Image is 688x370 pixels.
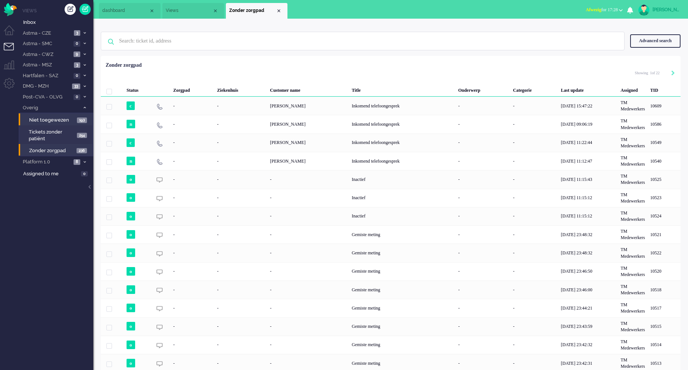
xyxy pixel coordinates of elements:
[156,361,163,367] img: ic_chat_grey.svg
[4,5,17,10] a: Omnidesk
[455,189,510,207] div: -
[558,82,618,97] div: Last update
[267,207,349,225] div: -
[156,177,163,183] img: ic_chat_grey.svg
[22,104,80,112] span: Overig
[29,117,75,124] span: Niet toegewezen
[455,115,510,133] div: -
[22,40,71,47] span: Astma - SMC
[101,115,681,133] div: 10586
[156,287,163,294] img: ic_chat_grey.svg
[618,152,647,170] div: TM Medewerkers
[510,170,558,188] div: -
[127,285,135,294] span: o
[618,262,647,280] div: TM Medewerkers
[618,317,647,336] div: TM Medewerkers
[77,117,87,123] span: 193
[349,225,455,244] div: Gemiste meting
[267,299,349,317] div: -
[171,170,215,188] div: -
[648,152,681,170] div: 10540
[215,317,268,336] div: -
[267,170,349,188] div: -
[22,128,93,142] a: Tickets zonder patiënt 254
[156,195,163,202] img: ic_chat_grey.svg
[156,103,163,110] img: ic_telephone_grey.svg
[648,170,681,188] div: 10525
[510,189,558,207] div: -
[648,207,681,225] div: 10524
[349,134,455,152] div: Inkomend telefoongesprek
[455,152,510,170] div: -
[581,2,627,19] li: Afwezigfor 17:28
[166,7,212,14] span: Views
[267,152,349,170] div: [PERSON_NAME]
[22,159,71,166] span: Platform 1.0
[22,146,93,154] a: Zonder zorgpad 236
[455,262,510,280] div: -
[127,120,135,128] span: n
[101,207,681,225] div: 10524
[171,262,215,280] div: -
[558,225,618,244] div: [DATE] 23:48:32
[171,207,215,225] div: -
[22,18,93,26] a: Inbox
[510,207,558,225] div: -
[267,189,349,207] div: -
[648,262,681,280] div: 10520
[618,225,647,244] div: TM Medewerkers
[171,189,215,207] div: -
[648,82,681,97] div: TID
[648,317,681,336] div: 10515
[349,244,455,262] div: Gemiste meting
[558,97,618,115] div: [DATE] 15:47:22
[4,60,21,77] li: Supervisor menu
[648,280,681,299] div: 10518
[648,189,681,207] div: 10523
[618,134,647,152] div: TM Medewerkers
[102,7,149,14] span: dashboard
[162,3,224,19] li: Viewsettings
[74,62,80,68] span: 3
[127,175,135,184] span: o
[267,82,349,97] div: Customer name
[171,225,215,244] div: -
[648,97,681,115] div: 10609
[349,82,455,97] div: Title
[558,262,618,280] div: [DATE] 23:46:50
[215,170,268,188] div: -
[127,248,135,257] span: o
[101,134,681,152] div: 10549
[74,159,80,165] span: 8
[215,189,268,207] div: -
[510,225,558,244] div: -
[99,3,161,19] li: Dashboard
[215,134,268,152] div: -
[101,299,681,317] div: 10517
[510,82,558,97] div: Categorie
[65,4,76,15] div: Create ticket
[510,152,558,170] div: -
[510,244,558,262] div: -
[618,189,647,207] div: TM Medewerkers
[77,148,87,154] span: 236
[22,169,93,178] a: Assigned to me 0
[4,78,21,95] li: Admin menu
[618,170,647,188] div: TM Medewerkers
[171,152,215,170] div: -
[215,244,268,262] div: -
[630,34,681,47] div: Advanced search
[4,3,17,16] img: flow_omnibird.svg
[127,322,135,330] span: o
[127,193,135,202] span: o
[4,25,21,42] li: Dashboard menu
[455,244,510,262] div: -
[455,170,510,188] div: -
[455,225,510,244] div: -
[267,336,349,354] div: -
[349,97,455,115] div: Inkomend telefoongesprek
[72,84,80,89] span: 33
[558,317,618,336] div: [DATE] 23:43:59
[648,336,681,354] div: 10514
[74,73,80,79] span: 0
